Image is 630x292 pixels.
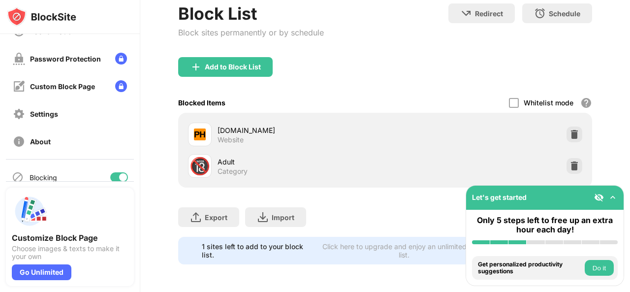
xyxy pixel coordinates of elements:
div: Schedule [549,9,580,18]
div: Go Unlimited [12,264,71,280]
div: Whitelist mode [524,98,573,107]
div: [DOMAIN_NAME] [218,125,385,135]
div: Custom Block Page [30,82,95,91]
div: Let's get started [472,193,527,201]
img: blocking-icon.svg [12,171,24,183]
img: omni-setup-toggle.svg [608,193,618,202]
div: Export [205,213,227,222]
div: Redirect [475,9,503,18]
div: Click here to upgrade and enjoy an unlimited block list. [319,242,489,259]
div: Only 5 steps left to free up an extra hour each day! [472,216,618,234]
img: logo-blocksite.svg [7,7,76,27]
img: customize-block-page-off.svg [13,80,25,93]
img: lock-menu.svg [115,80,127,92]
div: Adult [218,157,385,167]
div: Blocking [30,173,57,182]
div: 🔞 [189,156,210,176]
div: Block sites permanently or by schedule [178,28,324,37]
div: Customize Block Page [12,233,128,243]
img: favicons [194,129,206,140]
div: 1 sites left to add to your block list. [202,242,313,259]
div: Import [272,213,294,222]
img: push-custom-page.svg [12,194,47,229]
img: password-protection-off.svg [13,53,25,65]
div: Get personalized productivity suggestions [478,261,582,275]
div: Choose images & texts to make it your own [12,245,128,260]
div: Website [218,135,244,144]
img: about-off.svg [13,135,25,148]
img: lock-menu.svg [115,53,127,65]
div: Category [218,167,248,176]
button: Do it [585,260,614,276]
img: eye-not-visible.svg [594,193,604,202]
div: Password Protection [30,55,101,63]
div: Settings [30,110,58,118]
img: settings-off.svg [13,108,25,120]
div: Add to Block List [205,63,261,71]
div: Blocked Items [178,98,225,107]
div: About [30,137,51,146]
div: Block List [178,3,324,24]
